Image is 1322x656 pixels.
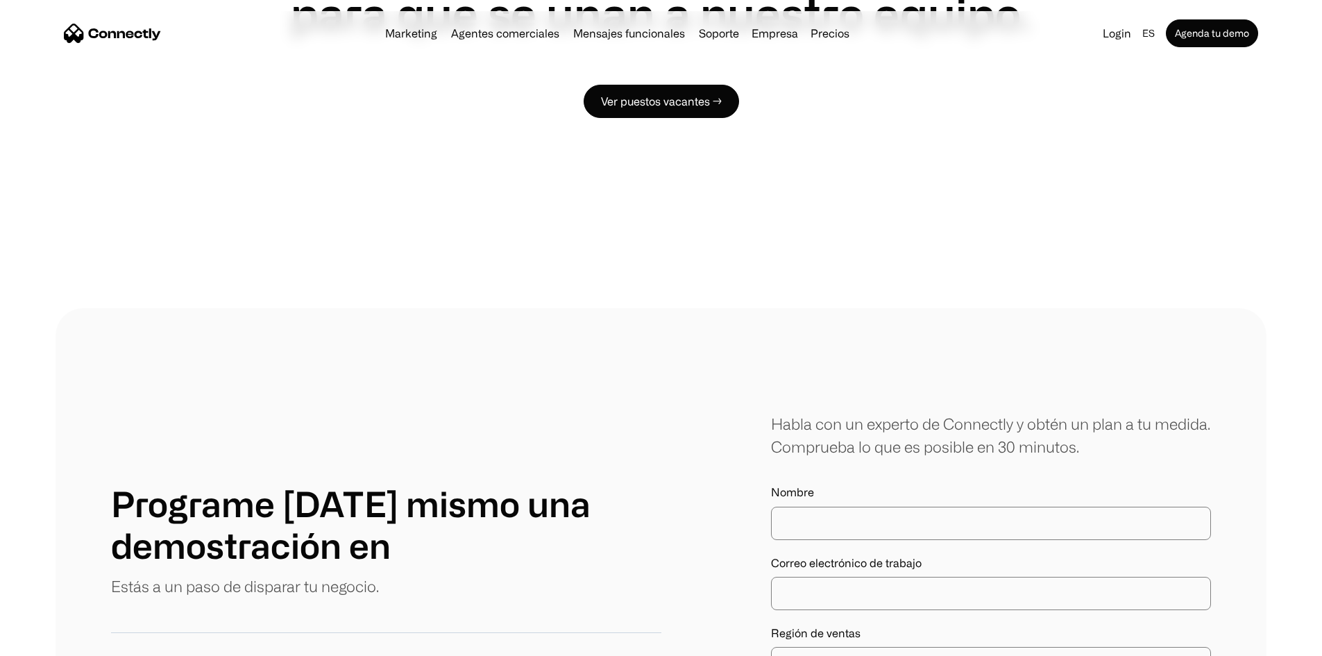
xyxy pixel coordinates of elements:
[771,412,1211,458] div: Habla con un experto de Connectly y obtén un plan a tu medida. Comprueba lo que es posible en 30 ...
[693,28,745,39] a: Soporte
[584,85,739,118] a: Ver puestos vacantes →
[14,630,83,651] aside: Language selected: Español
[771,486,1211,499] label: Nombre
[1142,24,1155,43] div: es
[64,23,161,44] a: home
[747,24,802,43] div: Empresa
[752,24,798,43] div: Empresa
[1097,24,1137,43] a: Login
[568,28,690,39] a: Mensajes funcionales
[111,483,661,566] h1: Programe [DATE] mismo una demostración en
[380,28,443,39] a: Marketing
[1137,24,1163,43] div: es
[111,575,379,598] p: Estás a un paso de disparar tu negocio.
[28,632,83,651] ul: Language list
[1166,19,1258,47] a: Agenda tu demo
[446,28,565,39] a: Agentes comerciales
[771,557,1211,570] label: Correo electrónico de trabajo
[805,28,855,39] a: Precios
[771,627,1211,640] label: Región de ventas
